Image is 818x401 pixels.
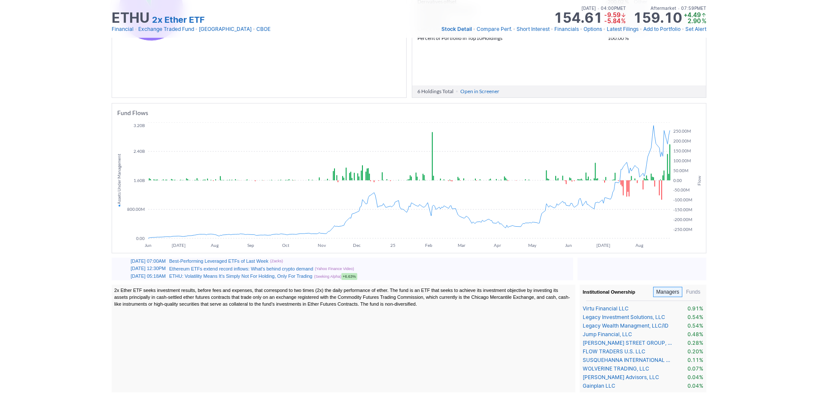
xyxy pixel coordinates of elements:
a: Stock Detail [441,25,472,33]
a: ETHU: Volatility Means It's Simply Not For Holding, Only For Trading [169,273,312,279]
a: Set Alert [685,25,706,33]
span: • [597,6,599,11]
td: [DATE] 07:00AM [112,258,167,265]
h4: Institutional Ownership [583,289,635,295]
a: Legacy Wealth Managment, LLC/ID [583,322,672,329]
tspan: 100.00M [673,158,691,163]
a: SUSQUEHANNA INTERNATIONAL GROUP, LLP [583,357,672,364]
span: • [639,25,642,33]
span: Funds [686,288,700,296]
strong: 154.61 [553,11,602,25]
tspan: 1.60B [134,177,145,182]
tspan: [DATE] [172,243,185,248]
a: WOLVERINE TRADING, LLC [583,365,672,372]
span: 0.54% [687,322,703,329]
td: [DATE] 12:30PM [112,265,167,273]
a: Short Interest [517,25,550,33]
span: • [550,25,553,33]
div: 2x Ether ETF seeks investment results, before fees and expenses, that correspond to two times (2x... [114,287,573,307]
td: Percent of Portfolio in Top 10 Holdings [415,33,588,43]
a: [PERSON_NAME] Advisors, LLC [583,374,672,381]
span: Managers [656,288,679,296]
span: • [134,25,137,33]
span: • [195,25,198,33]
tspan: 3.20B [134,122,145,128]
span: (Zacks) [270,258,283,264]
a: Jump Financial, LLC [583,331,672,338]
a: Ethereum ETFs extend record inflows: What's behind crypto demand [169,266,313,271]
a: Options [584,25,602,33]
a: Virtu Financial LLC [583,305,672,312]
span: 0.54% [687,314,703,320]
tspan: Jun [565,243,572,248]
tspan: Feb [425,243,432,248]
tspan: 200.00M [673,138,691,143]
span: % [702,17,706,24]
span: (Seeking Alpha) [314,273,341,280]
tspan: Jun [145,243,152,248]
span: 0.04% [687,374,703,380]
a: Exchange Traded Fund [138,25,194,33]
span: • [603,25,606,33]
span: 0.28% [687,340,703,346]
h1: ETHU [112,11,149,25]
a: Legacy Investment Solutions, LLC [583,314,672,321]
span: • [252,25,255,33]
a: CBOE [256,25,271,33]
a: FLOW TRADERS U.S. LLC [583,348,672,355]
tspan: 2.40B [134,149,145,154]
span: Fund Flows [117,109,148,126]
span: 0.48% [687,331,703,337]
span: [DATE] 04:00PM ET [581,4,626,12]
span: Open in Screener [460,87,499,96]
span: Latest Filings [607,26,639,32]
span: +6.63% [341,273,357,280]
span: -5.84 [604,17,620,24]
a: [PERSON_NAME] STREET GROUP, LLC [583,340,672,346]
tspan: 0.00 [136,235,145,240]
span: Compare Perf. [477,26,512,32]
tspan: Apr [494,243,501,248]
span: Aftermarket 07:59PM ET [651,4,706,12]
tspan: Nov [318,243,326,248]
span: % [621,17,626,24]
a: Add to Portfolio [643,25,681,33]
tspan: Aug [636,243,643,248]
tspan: -50.00M [673,187,690,192]
img: nic2x2.gif [576,339,579,340]
img: nic2x2.gif [112,253,406,258]
span: • [678,6,680,11]
tspan: Aug [211,243,219,248]
tspan: -200.00M [673,217,692,222]
span: (Yahoo Finance Video) [315,266,354,272]
a: Compare Perf. [477,25,512,33]
span: 0.04% [687,383,703,389]
span: -9.59 [604,11,620,18]
span: 0.91% [687,305,703,312]
span: • [473,25,476,33]
a: Best-Performing Leveraged ETFs of Last Week [169,258,268,264]
a: 2x Ether ETF [152,14,205,26]
tspan: 25 [390,243,395,248]
span: 0.07% [687,365,703,372]
a: Financial [112,25,134,33]
a: Open in Screener [458,86,502,97]
a: [GEOGRAPHIC_DATA] [199,25,252,33]
strong: 159.10 [633,11,682,25]
tspan: Sep [247,243,254,248]
tspan: May [528,243,537,248]
tspan: [DATE] [596,243,610,248]
tspan: 250.00M [673,128,691,134]
span: 2.90 [687,17,701,24]
tspan: Flow [696,175,702,185]
tspan: 50.00M [673,167,688,173]
div: 6 Holdings Total [417,87,456,96]
td: [DATE] 05:18AM [112,273,167,280]
span: +4.49 [684,11,701,18]
tspan: -150.00M [673,207,692,212]
tspan: ● [116,204,122,207]
a: Latest Filings [607,25,639,33]
span: • [580,25,583,33]
button: Funds [683,287,703,297]
tspan: Oct [282,243,289,248]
